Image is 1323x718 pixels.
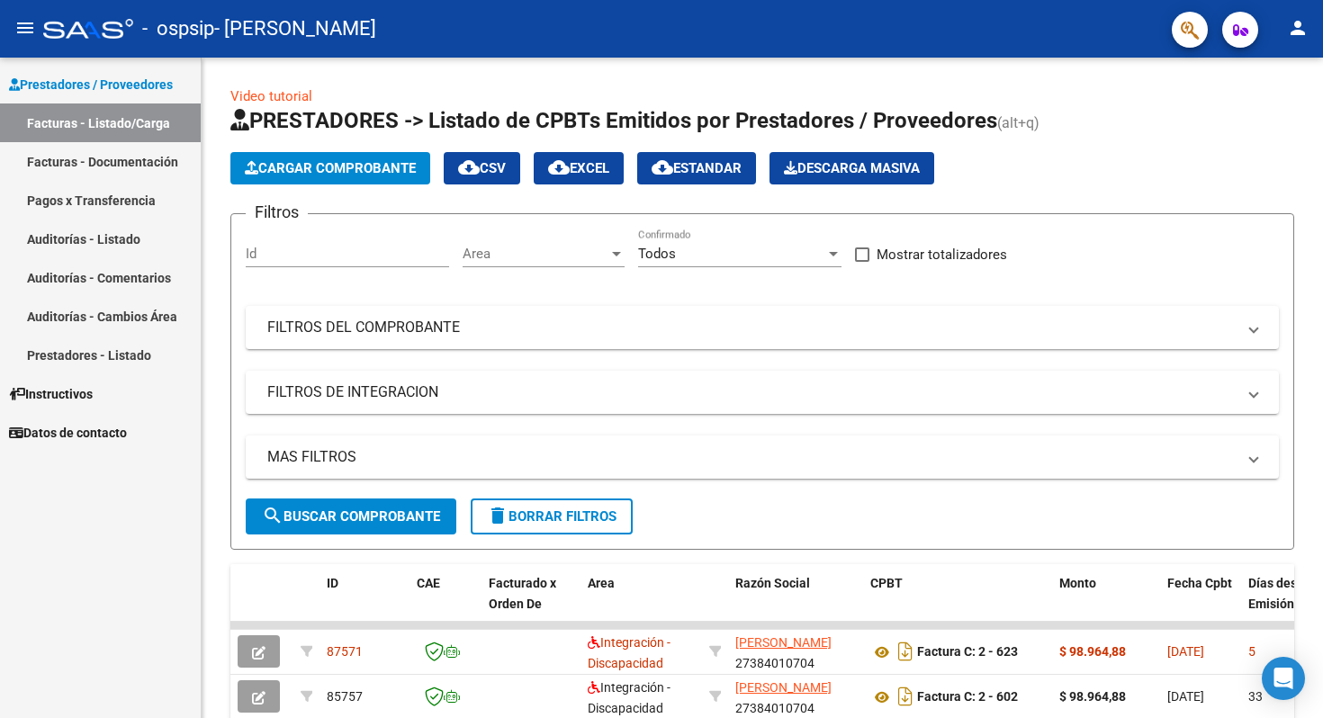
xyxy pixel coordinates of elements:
strong: Factura C: 2 - 602 [917,690,1018,705]
datatable-header-cell: Razón Social [728,564,863,643]
span: Descarga Masiva [784,160,920,176]
span: EXCEL [548,160,609,176]
span: CSV [458,160,506,176]
mat-icon: delete [487,505,508,526]
datatable-header-cell: Monto [1052,564,1160,643]
span: Razón Social [735,576,810,590]
span: Todos [638,246,676,262]
span: [PERSON_NAME] [735,680,832,695]
span: 5 [1248,644,1255,659]
div: 27384010704 [735,678,856,715]
datatable-header-cell: ID [319,564,409,643]
span: Area [463,246,608,262]
a: Video tutorial [230,88,312,104]
span: 85757 [327,689,363,704]
mat-expansion-panel-header: FILTROS DE INTEGRACION [246,371,1279,414]
span: Facturado x Orden De [489,576,556,611]
mat-icon: cloud_download [652,157,673,178]
div: 27384010704 [735,633,856,670]
mat-expansion-panel-header: MAS FILTROS [246,435,1279,479]
mat-icon: person [1287,17,1309,39]
datatable-header-cell: Días desde Emisión [1241,564,1322,643]
span: Mostrar totalizadores [877,244,1007,265]
span: Integración - Discapacidad [588,680,670,715]
mat-expansion-panel-header: FILTROS DEL COMPROBANTE [246,306,1279,349]
datatable-header-cell: Fecha Cpbt [1160,564,1241,643]
span: [PERSON_NAME] [735,635,832,650]
span: [DATE] [1167,644,1204,659]
span: Instructivos [9,384,93,404]
datatable-header-cell: CPBT [863,564,1052,643]
span: CPBT [870,576,903,590]
button: EXCEL [534,152,624,184]
span: ID [327,576,338,590]
span: Estandar [652,160,742,176]
datatable-header-cell: CAE [409,564,481,643]
button: Buscar Comprobante [246,498,456,534]
span: Prestadores / Proveedores [9,75,173,94]
span: 33 [1248,689,1263,704]
mat-panel-title: MAS FILTROS [267,447,1236,467]
span: Area [588,576,615,590]
span: CAE [417,576,440,590]
span: - ospsip [142,9,214,49]
span: Fecha Cpbt [1167,576,1232,590]
mat-icon: menu [14,17,36,39]
datatable-header-cell: Area [580,564,702,643]
span: PRESTADORES -> Listado de CPBTs Emitidos por Prestadores / Proveedores [230,108,997,133]
button: Cargar Comprobante [230,152,430,184]
span: 87571 [327,644,363,659]
span: Días desde Emisión [1248,576,1311,611]
strong: Factura C: 2 - 623 [917,645,1018,660]
mat-icon: cloud_download [458,157,480,178]
span: Integración - Discapacidad [588,635,670,670]
button: Estandar [637,152,756,184]
span: Monto [1059,576,1096,590]
span: Cargar Comprobante [245,160,416,176]
span: (alt+q) [997,114,1039,131]
i: Descargar documento [894,682,917,711]
button: Descarga Masiva [769,152,934,184]
span: Datos de contacto [9,423,127,443]
div: Open Intercom Messenger [1262,657,1305,700]
h3: Filtros [246,200,308,225]
i: Descargar documento [894,637,917,666]
button: Borrar Filtros [471,498,633,534]
button: CSV [444,152,520,184]
mat-icon: search [262,505,283,526]
strong: $ 98.964,88 [1059,689,1126,704]
mat-panel-title: FILTROS DEL COMPROBANTE [267,318,1236,337]
mat-panel-title: FILTROS DE INTEGRACION [267,382,1236,402]
span: [DATE] [1167,689,1204,704]
mat-icon: cloud_download [548,157,570,178]
span: Buscar Comprobante [262,508,440,525]
span: - [PERSON_NAME] [214,9,376,49]
datatable-header-cell: Facturado x Orden De [481,564,580,643]
app-download-masive: Descarga masiva de comprobantes (adjuntos) [769,152,934,184]
span: Borrar Filtros [487,508,616,525]
strong: $ 98.964,88 [1059,644,1126,659]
